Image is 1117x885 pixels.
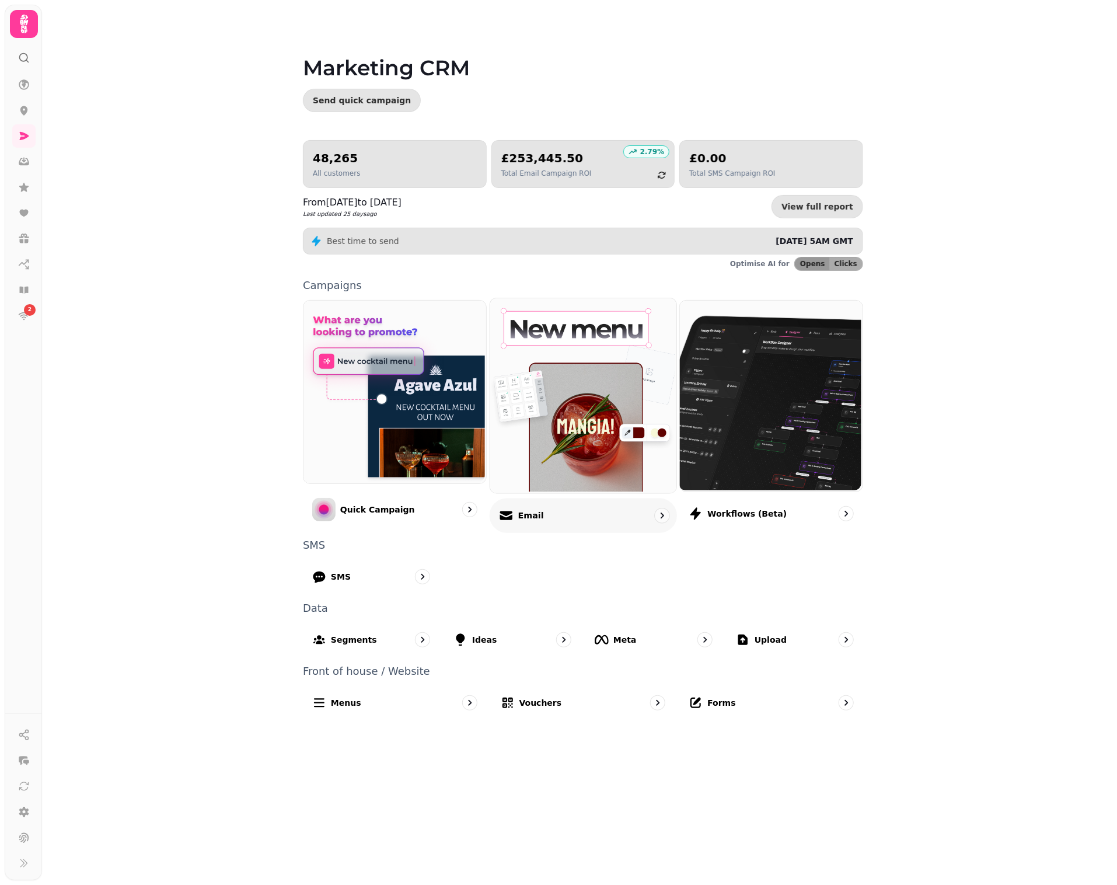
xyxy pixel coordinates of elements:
p: Menus [331,697,361,709]
a: EmailEmail [490,298,677,533]
svg: go to [699,634,711,646]
span: [DATE] 5AM GMT [776,236,853,246]
button: Clicks [830,257,863,270]
a: Menus [303,686,487,720]
button: Opens [795,257,830,270]
p: Best time to send [327,235,399,247]
button: Send quick campaign [303,89,421,112]
p: Forms [707,697,735,709]
p: Campaigns [303,280,863,291]
a: Quick CampaignQuick Campaign [303,300,487,531]
p: Segments [331,634,377,646]
p: From [DATE] to [DATE] [303,196,402,210]
svg: go to [558,634,570,646]
a: Workflows (beta)Workflows (beta) [679,300,863,531]
svg: go to [840,634,852,646]
a: SMS [303,560,439,594]
a: Forms [679,686,863,720]
p: Last updated 25 days ago [303,210,402,218]
svg: go to [417,571,428,583]
p: Total Email Campaign ROI [501,169,592,178]
span: 2 [28,306,32,314]
p: 2.79 % [640,147,665,156]
img: Quick Campaign [302,299,485,482]
a: Upload [727,623,863,657]
a: Ideas [444,623,581,657]
svg: go to [464,697,476,709]
p: Quick Campaign [340,504,415,515]
svg: go to [464,504,476,515]
a: 2 [12,304,36,327]
h1: Marketing CRM [303,28,863,79]
p: SMS [331,571,351,583]
svg: go to [417,634,428,646]
span: Clicks [835,260,857,267]
h2: £0.00 [689,150,775,166]
a: Vouchers [491,686,675,720]
a: View full report [772,195,863,218]
p: Ideas [472,634,497,646]
svg: go to [840,508,852,520]
p: Front of house / Website [303,666,863,677]
p: Workflows (beta) [707,508,787,520]
svg: go to [652,697,664,709]
img: Email [488,297,675,492]
button: refresh [652,165,672,185]
p: Data [303,603,863,614]
h2: £253,445.50 [501,150,592,166]
p: Optimise AI for [730,259,790,269]
svg: go to [840,697,852,709]
h2: 48,265 [313,150,360,166]
p: Vouchers [519,697,562,709]
span: Opens [800,260,825,267]
svg: go to [656,510,668,521]
img: Workflows (beta) [679,299,861,490]
p: Upload [755,634,787,646]
p: Email [518,510,543,521]
a: Segments [303,623,439,657]
p: Meta [613,634,637,646]
a: Meta [585,623,722,657]
span: Send quick campaign [313,96,411,104]
p: SMS [303,540,863,550]
p: All customers [313,169,360,178]
p: Total SMS Campaign ROI [689,169,775,178]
